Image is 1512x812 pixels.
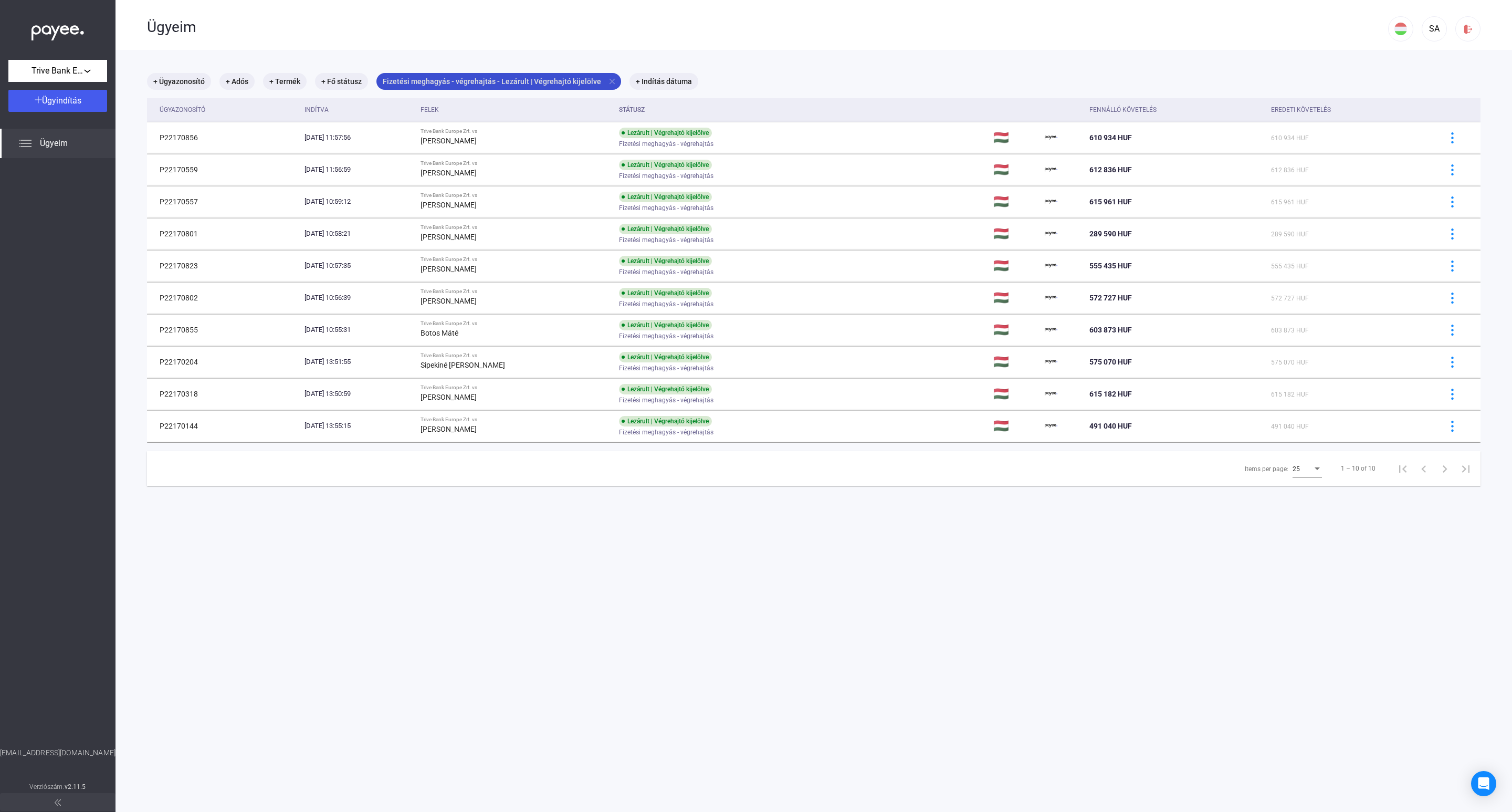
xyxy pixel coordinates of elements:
div: [DATE] 11:57:56 [304,132,413,143]
span: 491 040 HUF [1089,422,1132,430]
div: Trive Bank Europe Zrt. vs [421,384,610,391]
div: Lezárult | Végrehajtó kijelölve [619,352,712,362]
strong: Sipekiné [PERSON_NAME] [421,361,505,369]
div: [DATE] 13:50:59 [304,389,413,399]
td: 🇭🇺 [989,346,1041,378]
span: 572 727 HUF [1271,295,1309,302]
td: 🇭🇺 [989,250,1041,282]
button: Last page [1455,458,1476,479]
span: 555 435 HUF [1271,263,1309,270]
td: P22170204 [147,346,300,378]
img: arrow-double-left-grey.svg [55,799,61,806]
span: Fizetési meghagyás - végrehajtás [619,426,713,439]
span: 575 070 HUF [1271,359,1309,366]
td: P22170855 [147,314,300,346]
mat-chip: + Fő státusz [315,73,368,90]
td: P22170557 [147,186,300,217]
div: Eredeti követelés [1271,103,1331,116]
span: 615 182 HUF [1089,390,1132,398]
img: payee-logo [1045,131,1057,144]
img: more-blue [1447,228,1458,240]
td: P22170559 [147,154,300,185]
button: more-blue [1441,159,1463,181]
span: Fizetési meghagyás - végrehajtás [619,170,713,182]
img: white-payee-white-dot.svg [31,19,84,41]
td: P22170318 [147,378,300,410]
div: Trive Bank Europe Zrt. vs [421,160,610,166]
mat-icon: close [607,77,617,86]
strong: Botos Máté [421,329,458,337]
button: more-blue [1441,255,1463,277]
td: 🇭🇺 [989,186,1041,217]
span: Fizetési meghagyás - végrehajtás [619,298,713,310]
img: payee-logo [1045,292,1057,304]
img: plus-white.svg [35,96,42,103]
div: Fennálló követelés [1089,103,1157,116]
button: logout-red [1455,16,1480,41]
strong: [PERSON_NAME] [421,265,477,273]
span: Trive Bank Europe Zrt. [31,65,84,77]
span: 575 070 HUF [1089,358,1132,366]
div: [DATE] 10:55:31 [304,325,413,335]
img: more-blue [1447,325,1458,336]
img: payee-logo [1045,163,1057,176]
mat-chip: Fizetési meghagyás - végrehajtás - Lezárult | Végrehajtó kijelölve [376,73,621,90]
span: Fizetési meghagyás - végrehajtás [619,234,713,246]
div: [DATE] 11:56:59 [304,164,413,175]
div: Lezárult | Végrehajtó kijelölve [619,160,712,170]
div: Trive Bank Europe Zrt. vs [421,288,610,295]
td: P22170144 [147,410,300,442]
span: 289 590 HUF [1271,231,1309,238]
button: more-blue [1441,191,1463,213]
span: Fizetési meghagyás - végrehajtás [619,138,713,150]
span: 615 961 HUF [1271,199,1309,206]
div: Felek [421,103,439,116]
div: [DATE] 10:58:21 [304,228,413,239]
img: more-blue [1447,164,1458,175]
div: Lezárult | Végrehajtó kijelölve [619,384,712,394]
div: Ügyazonosító [160,103,296,116]
div: Lezárult | Végrehajtó kijelölve [619,256,712,266]
img: payee-logo [1045,356,1057,368]
div: SA [1425,23,1443,35]
mat-chip: + Indítás dátuma [629,73,698,90]
strong: [PERSON_NAME] [421,201,477,209]
div: Trive Bank Europe Zrt. vs [421,256,610,263]
th: Státusz [615,98,990,122]
td: 🇭🇺 [989,122,1041,153]
strong: [PERSON_NAME] [421,169,477,177]
span: 610 934 HUF [1089,133,1132,142]
div: Lezárult | Végrehajtó kijelölve [619,320,712,330]
span: Fizetési meghagyás - végrehajtás [619,202,713,214]
div: Trive Bank Europe Zrt. vs [421,417,610,423]
button: HU [1388,16,1413,41]
td: 🇭🇺 [989,378,1041,410]
img: payee-logo [1045,227,1057,240]
button: more-blue [1441,415,1463,437]
div: Eredeti követelés [1271,103,1428,116]
div: [DATE] 13:55:15 [304,421,413,431]
span: 555 435 HUF [1089,262,1132,270]
div: Trive Bank Europe Zrt. vs [421,192,610,199]
span: 610 934 HUF [1271,134,1309,142]
span: 612 836 HUF [1089,165,1132,174]
td: 🇭🇺 [989,218,1041,249]
img: list.svg [19,137,31,150]
span: Ügyindítás [42,96,81,106]
mat-chip: + Ügyazonosító [147,73,211,90]
button: more-blue [1441,127,1463,149]
img: logout-red [1463,24,1474,35]
td: P22170823 [147,250,300,282]
button: SA [1422,16,1447,41]
button: more-blue [1441,383,1463,405]
td: 🇭🇺 [989,314,1041,346]
strong: [PERSON_NAME] [421,137,477,145]
span: 25 [1293,465,1300,473]
span: Fizetési meghagyás - végrehajtás [619,266,713,278]
button: more-blue [1441,223,1463,245]
div: [DATE] 13:51:55 [304,357,413,367]
div: Lezárult | Végrehajtó kijelölve [619,224,712,234]
div: [DATE] 10:57:35 [304,261,413,271]
img: HU [1394,23,1407,35]
td: P22170856 [147,122,300,153]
